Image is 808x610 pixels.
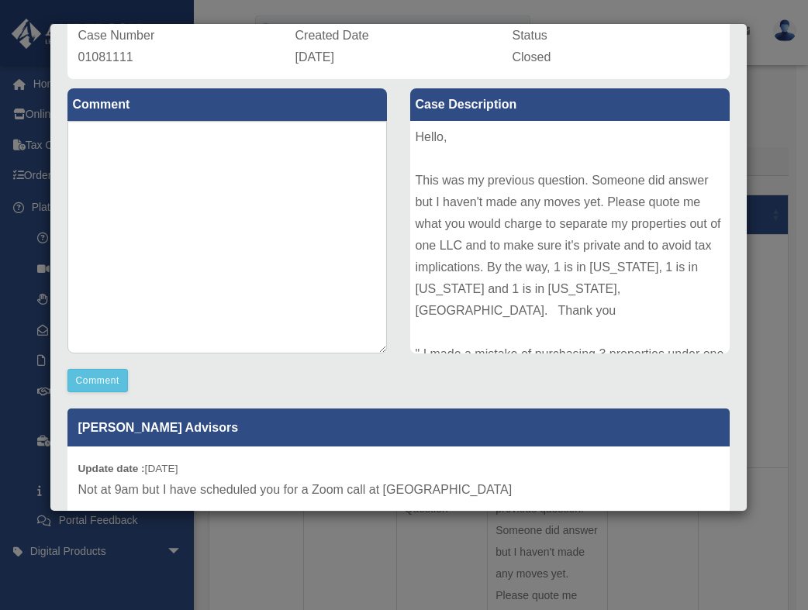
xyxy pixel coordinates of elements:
[78,29,155,42] span: Case Number
[67,88,387,121] label: Comment
[513,29,547,42] span: Status
[410,88,730,121] label: Case Description
[67,408,730,446] p: [PERSON_NAME] Advisors
[78,463,145,474] b: Update date :
[410,121,730,353] div: Hello, This was my previous question. Someone did answer but I haven't made any moves yet. Please...
[78,50,133,64] span: 01081111
[295,50,334,64] span: [DATE]
[295,29,369,42] span: Created Date
[67,369,129,392] button: Comment
[78,463,178,474] small: [DATE]
[513,50,551,64] span: Closed
[78,479,719,501] p: Not at 9am but I have scheduled you for a Zoom call at [GEOGRAPHIC_DATA]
